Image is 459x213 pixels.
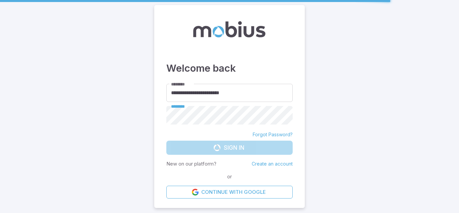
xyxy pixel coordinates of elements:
h3: Welcome back [166,61,293,76]
a: Continue with Google [166,186,293,199]
span: or [225,173,234,180]
a: Forgot Password? [253,131,293,138]
p: New on our platform? [166,160,216,168]
a: Create an account [252,161,293,167]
